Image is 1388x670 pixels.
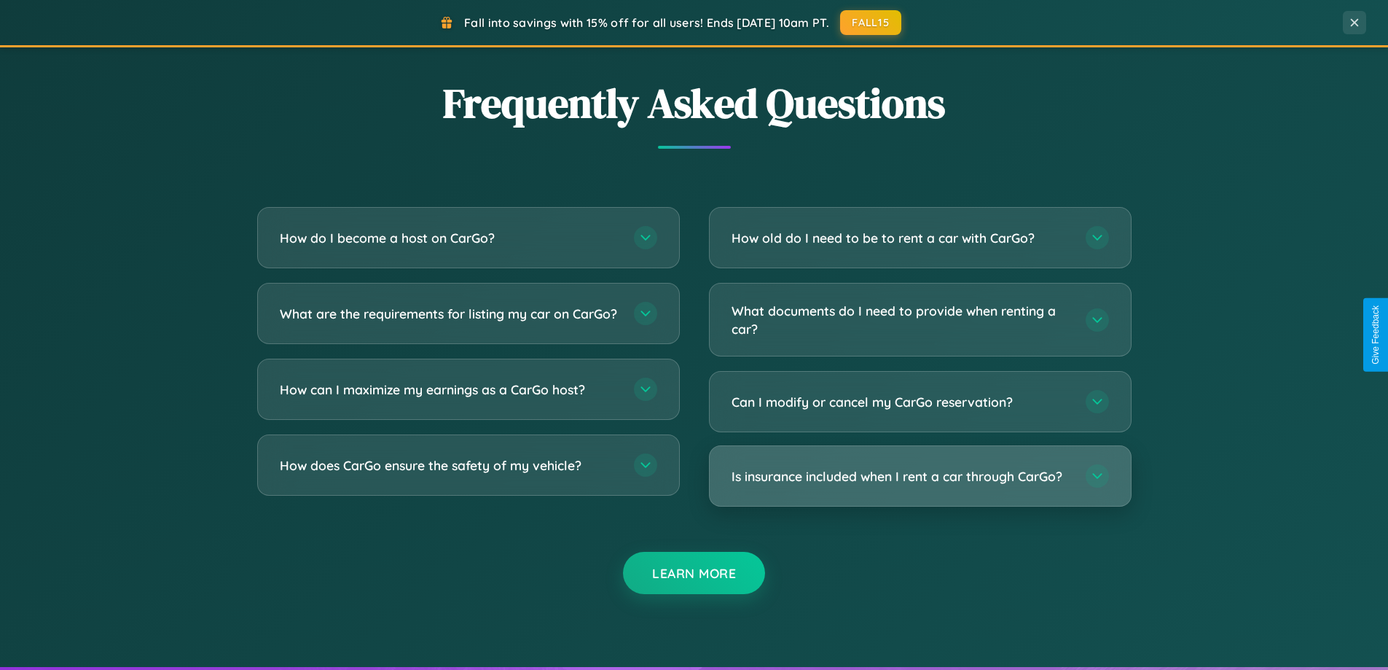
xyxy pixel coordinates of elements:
h3: How do I become a host on CarGo? [280,229,619,247]
h3: How old do I need to be to rent a car with CarGo? [732,229,1071,247]
h3: What are the requirements for listing my car on CarGo? [280,305,619,323]
h3: Is insurance included when I rent a car through CarGo? [732,467,1071,486]
h3: Can I modify or cancel my CarGo reservation? [732,393,1071,411]
div: Give Feedback [1371,305,1381,365]
span: Fall into savings with 15% off for all users! Ends [DATE] 10am PT. [464,15,829,30]
h2: Frequently Asked Questions [257,75,1132,131]
h3: How does CarGo ensure the safety of my vehicle? [280,456,619,475]
h3: How can I maximize my earnings as a CarGo host? [280,381,619,399]
button: FALL15 [840,10,901,35]
button: Learn More [623,552,765,594]
h3: What documents do I need to provide when renting a car? [732,302,1071,338]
